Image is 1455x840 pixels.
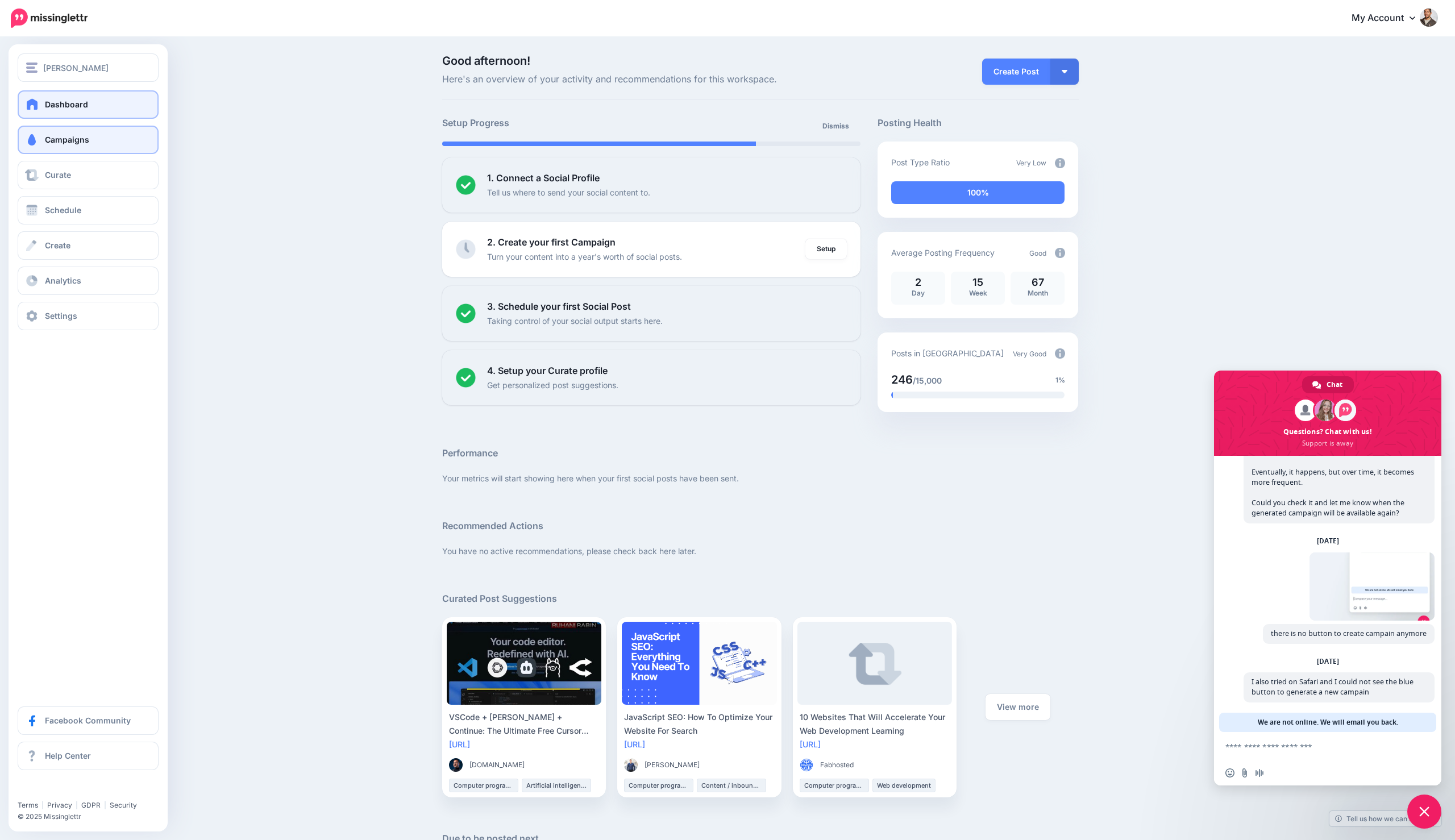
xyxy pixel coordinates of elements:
[456,239,476,259] img: clock-grey.png
[913,376,942,385] span: /15,000
[891,181,1065,204] div: 100% of your posts in the last 30 days have been from Drip Campaigns
[442,519,1079,533] h5: Recommended Actions
[18,302,159,330] a: Settings
[487,379,618,392] p: Get personalized post suggestions.
[18,742,159,770] a: Help Center
[45,751,91,760] span: Help Center
[986,694,1050,720] a: View more
[449,758,463,772] img: CYC4SAOVIEMKW0DERPR3Y3RFU7Z9YRNB_thumb.png
[43,61,109,74] span: [PERSON_NAME]
[487,250,682,263] p: Turn your content into a year's worth of social posts.
[1055,158,1065,168] img: info-circle-grey.png
[1062,70,1067,73] img: arrow-down-white.png
[18,126,159,154] a: Campaigns
[487,365,608,376] b: 4. Setup your Curate profile
[1055,375,1065,386] span: 1%
[45,311,77,321] span: Settings
[1255,768,1264,777] span: Audio message
[76,801,78,809] span: |
[41,801,44,809] span: |
[872,779,936,792] li: Web development
[456,303,476,323] img: checked-circle.png
[1252,436,1414,518] span: Hello, how are you? I want to generate a new campaign, but the button is no longer visible. Event...
[487,301,631,312] b: 3. Schedule your first Social Post
[18,53,159,82] button: [PERSON_NAME]
[45,170,71,180] span: Curate
[624,779,693,792] li: Computer programming
[1225,768,1234,777] span: Insert an emoji
[1225,742,1405,752] textarea: Compose your message...
[45,135,89,144] span: Campaigns
[456,175,476,195] img: checked-circle.png
[81,801,101,809] a: GDPR
[891,156,950,169] p: Post Type Ratio
[1340,5,1438,32] a: My Account
[18,90,159,119] a: Dashboard
[816,116,856,136] a: Dismiss
[442,72,861,87] span: Here's an overview of your activity and recommendations for this workspace.
[1271,629,1427,638] span: there is no button to create campain anymore
[45,716,131,725] span: Facebook Community
[800,779,869,792] li: Computer programming
[1240,768,1249,777] span: Send a file
[45,205,81,215] span: Schedule
[1302,376,1354,393] div: Chat
[487,172,600,184] b: 1. Connect a Social Profile
[1055,248,1065,258] img: info-circle-grey.png
[624,710,775,738] div: JavaScript SEO: How To Optimize Your Website For Search
[11,9,88,28] img: Missinglettr
[487,236,616,248] b: 2. Create your first Campaign
[897,277,939,288] p: 2
[18,811,167,822] li: © 2025 Missinglettr
[449,710,600,738] div: VSCode + [PERSON_NAME] + Continue: The Ultimate Free Cursor Alternative Setup for AI-Powered Coding
[110,801,137,809] a: Security
[697,779,766,792] li: Content / inbound marketing
[1317,658,1339,665] div: [DATE]
[800,739,821,749] a: [URL]
[442,54,530,68] span: Good afternoon!
[891,347,1004,360] p: Posts in [GEOGRAPHIC_DATA]
[1407,795,1441,829] div: Close chat
[805,239,847,259] a: Setup
[800,710,950,738] div: 10 Websites That Will Accelerate Your Web Development Learning
[45,99,88,109] span: Dashboard
[487,314,663,327] p: Taking control of your social output starts here.
[957,277,999,288] p: 15
[878,116,1078,130] h5: Posting Health
[891,246,995,259] p: Average Posting Frequency
[47,801,72,809] a: Privacy
[487,186,650,199] p: Tell us where to send your social content to.
[442,472,1079,485] p: Your metrics will start showing here when your first social posts have been sent.
[26,63,38,73] img: menu.png
[1016,159,1046,167] span: Very Low
[969,289,987,297] span: Week
[1029,249,1046,257] span: Good
[1028,289,1048,297] span: Month
[800,758,813,772] img: TYYCC6P3C8XBFH4UB232QMVJB40VB2P9_thumb.png
[104,801,106,809] span: |
[1016,277,1059,288] p: 67
[624,758,638,772] img: K8LF3ZVX8ORTXWKHFK746ZWIG3O9S7UM_thumb.jpeg
[18,801,38,809] a: Terms
[442,116,651,130] h5: Setup Progress
[469,759,525,771] span: [DOMAIN_NAME]
[624,739,645,749] a: [URL]
[645,759,700,771] span: [PERSON_NAME]
[18,231,159,260] a: Create
[18,784,106,796] iframe: Twitter Follow Button
[442,592,1079,606] h5: Curated Post Suggestions
[912,289,925,297] span: Day
[1055,348,1065,359] img: info-circle-grey.png
[449,779,518,792] li: Computer programming
[18,706,159,735] a: Facebook Community
[1327,376,1342,393] span: Chat
[18,196,159,224] a: Schedule
[1252,677,1414,697] span: I also tried on Safari and I could not see the blue button to generate a new campain
[442,544,1079,558] p: You have no active recommendations, please check back here later.
[522,779,591,792] li: Artificial intelligence
[820,759,854,771] span: Fabhosted
[18,161,159,189] a: Curate
[891,373,913,386] span: 246
[18,267,159,295] a: Analytics
[456,368,476,388] img: checked-circle.png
